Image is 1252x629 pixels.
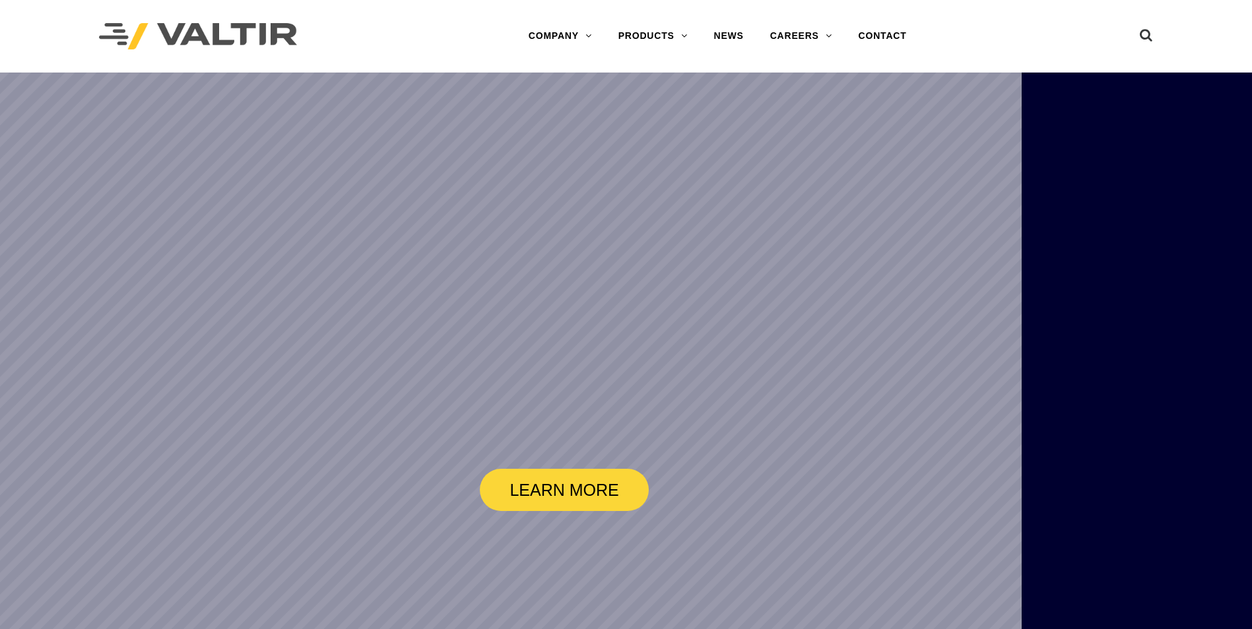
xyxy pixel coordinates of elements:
img: Valtir [99,23,297,50]
a: LEARN MORE [480,469,649,511]
a: NEWS [701,23,757,49]
a: PRODUCTS [605,23,701,49]
a: CAREERS [757,23,845,49]
a: COMPANY [515,23,605,49]
a: CONTACT [845,23,920,49]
